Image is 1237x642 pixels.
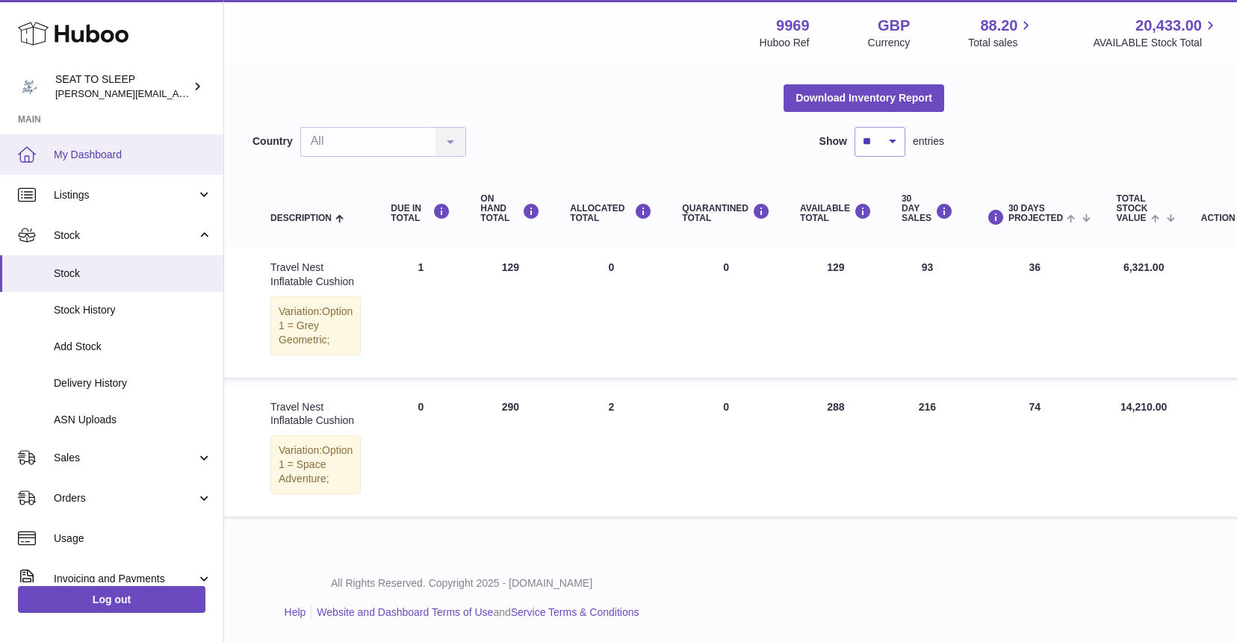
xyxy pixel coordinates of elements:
[968,246,1102,377] td: 36
[279,305,353,346] span: Option 1 = Grey Geometric;
[54,376,212,390] span: Delivery History
[54,491,196,505] span: Orders
[279,444,353,484] span: Option 1 = Space Adventure;
[968,16,1035,50] a: 88.20 Total sales
[252,134,293,149] label: Country
[285,606,306,618] a: Help
[55,87,300,99] span: [PERSON_NAME][EMAIL_ADDRESS][DOMAIN_NAME]
[784,84,944,111] button: Download Inventory Report
[570,203,652,223] div: ALLOCATED Total
[54,148,212,162] span: My Dashboard
[968,36,1035,50] span: Total sales
[54,532,212,546] span: Usage
[1120,401,1167,413] span: 14,210.00
[311,605,639,620] li: and
[819,134,847,149] label: Show
[776,16,810,36] strong: 9969
[555,246,667,377] td: 0
[54,451,196,465] span: Sales
[18,75,40,98] img: amy@seattosleep.co.uk
[1123,261,1165,273] span: 6,321.00
[270,400,361,428] div: Travel Nest Inflatable Cushion
[55,72,190,101] div: SEAT TO SLEEP
[54,303,212,317] span: Stock History
[480,194,540,224] div: ON HAND Total
[270,261,361,289] div: Travel Nest Inflatable Cushion
[54,340,212,354] span: Add Stock
[54,413,212,427] span: ASN Uploads
[760,36,810,50] div: Huboo Ref
[376,385,465,517] td: 0
[270,296,361,355] div: Variation:
[968,385,1102,517] td: 74
[1093,16,1219,50] a: 20,433.00 AVAILABLE Stock Total
[317,606,493,618] a: Website and Dashboard Terms of Use
[723,401,729,413] span: 0
[682,203,770,223] div: QUARANTINED Total
[18,586,205,613] a: Log out
[270,435,361,494] div: Variation:
[785,246,887,377] td: 129
[800,203,872,223] div: AVAILABLE Total
[785,385,887,517] td: 288
[555,385,667,517] td: 2
[54,228,196,243] span: Stock
[465,385,555,517] td: 290
[1008,204,1063,223] span: 30 DAYS PROJECTED
[54,572,196,586] span: Invoicing and Payments
[902,194,953,224] div: 30 DAY SALES
[878,16,910,36] strong: GBP
[270,214,332,223] span: Description
[980,16,1017,36] span: 88.20
[1117,194,1148,224] span: Total stock value
[1093,36,1219,50] span: AVAILABLE Stock Total
[391,203,450,223] div: DUE IN TOTAL
[868,36,911,50] div: Currency
[913,134,944,149] span: entries
[465,246,555,377] td: 129
[54,267,212,281] span: Stock
[887,246,968,377] td: 93
[887,385,968,517] td: 216
[1135,16,1202,36] span: 20,433.00
[1201,214,1236,223] div: Action
[376,246,465,377] td: 1
[54,188,196,202] span: Listings
[723,261,729,273] span: 0
[511,606,639,618] a: Service Terms & Conditions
